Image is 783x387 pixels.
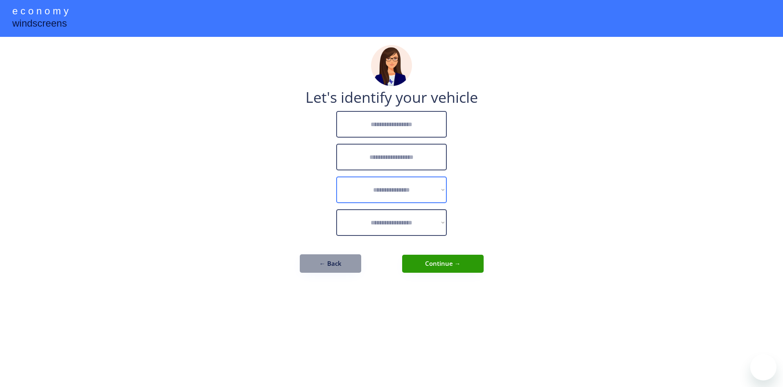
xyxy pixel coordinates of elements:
div: Let's identify your vehicle [306,90,478,105]
button: Continue → [402,255,484,273]
iframe: Button to launch messaging window [750,354,776,380]
div: windscreens [12,16,67,32]
img: madeline.png [371,45,412,86]
button: ← Back [300,254,361,273]
div: e c o n o m y [12,4,68,20]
